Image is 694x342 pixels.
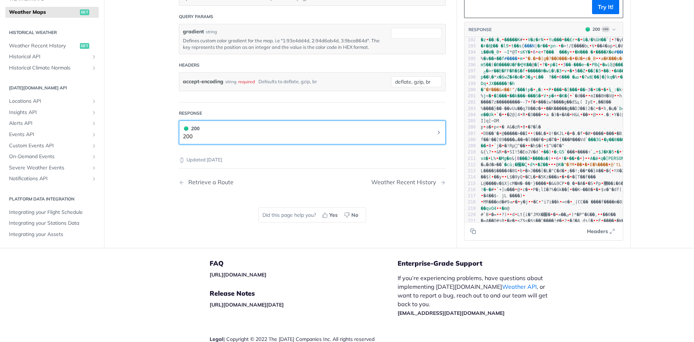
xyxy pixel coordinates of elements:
[468,26,492,33] button: RESPONSE
[464,99,476,105] div: 202
[464,62,476,68] div: 196
[5,29,99,36] h2: Historical Weather
[588,87,590,92] span: 3
[183,37,380,50] p: Defines custom color gradient for the map. i.e "1:93e4dd4d, 2:94d6ab4d, 3:9bca864d". The key repr...
[5,96,99,107] a: Locations APIShow subpages for Locations API
[481,87,483,92] span: �
[525,75,533,80] span: ؤ�3
[464,93,476,99] div: 201
[91,176,97,182] button: Show subpages for Notifications API
[614,68,627,73] span: �A��z
[464,49,476,55] div: 194
[589,43,592,48] span: \u11
[91,143,97,149] button: Show subpages for Custom Events API
[5,162,99,173] a: Severe Weather EventsShow subpages for Severe Weather Events
[562,68,564,73] span: \u6
[615,62,626,67] span: ���5
[557,93,559,98] span: \u4
[9,53,89,60] span: Historical API
[491,93,494,98] span: \u1c
[538,50,541,55] span: e
[582,75,584,80] span: �
[9,120,89,127] span: Alerts API
[9,164,89,172] span: Severe Weather Events
[574,62,584,67] span: ���e
[592,62,600,67] span: PBվ
[558,43,561,48] span: \u8
[486,93,488,98] span: <
[537,43,548,48] span: �r��
[600,62,602,67] span: \u11
[91,132,97,138] button: Show subpages for Events API
[575,68,577,73] span: 5
[589,62,592,67] span: \u13
[91,98,97,104] button: Show subpages for Locations API
[588,93,590,98] span: \u1
[583,226,619,237] button: Headers
[548,43,550,48] span: \u4
[533,87,536,92] span: \u18
[179,62,200,68] div: Headers
[562,87,564,92] span: \u4
[535,43,537,48] span: |
[510,93,525,98] span: ��k���
[183,132,200,141] p: 200
[481,87,674,92] span: : [ :
[604,68,609,73] span: ��
[464,37,476,43] div: 192
[464,68,476,74] div: 197
[536,87,541,92] span: ۼ�
[615,75,617,80] span: %
[491,75,494,80] span: �
[523,37,525,42] span: \u1
[464,56,476,62] div: 195
[481,62,491,67] span: m5��
[601,87,603,92] span: \u15
[543,106,546,111] span: \ub
[540,62,542,67] span: \u1c
[530,50,533,55] span: \u2
[580,87,585,92] span: ��
[528,37,543,42] span: V�z�rN
[613,62,615,67] span: @
[536,56,538,61] span: \u7
[546,87,548,92] span: \u8
[5,7,99,18] a: Weather Mapsget
[515,50,517,55] span: T
[523,56,525,61] span: \u8
[593,87,596,92] span: \u1f
[596,37,606,42] span: GH��
[554,93,556,98] span: +
[563,62,566,67] span: 3
[481,93,483,98] span: %
[5,229,99,240] a: Integrating your Assets
[549,75,551,80] span: ?
[528,87,533,92] span: p�
[525,68,528,73] span: \u15
[564,68,567,73] span: v
[501,43,509,48] span: �l9
[436,130,442,135] svg: Chevron
[507,50,509,55] span: I
[542,62,545,67] span: ?
[488,68,491,73] span: >
[225,76,236,87] div: string
[483,93,486,98] span: j
[489,81,507,86] span: JX�����
[602,75,604,80] span: �
[583,56,585,61] span: \u5
[5,85,99,91] h2: [DATE][DOMAIN_NAME] API
[528,68,554,73] span: �����H�wi�
[9,209,97,216] span: Integrating your Flight Schedule
[536,75,544,80] span: L��
[602,62,613,67] span: �wiE
[507,81,509,86] span: !
[554,87,562,92] span: ���
[592,26,600,33] div: 200
[572,56,575,61] span: \u11
[613,43,615,48] span: \u18
[556,43,558,48] span: -
[464,106,476,112] div: 203
[617,75,620,80] span: \u2
[511,43,522,48] span: t��s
